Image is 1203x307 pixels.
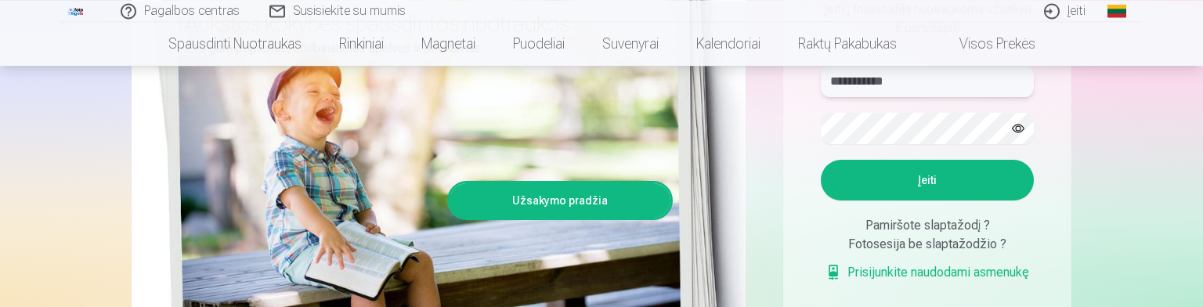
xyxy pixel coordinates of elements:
a: Raktų pakabukas [779,22,916,66]
img: /fa2 [67,6,85,16]
a: Visos prekės [916,22,1054,66]
a: Puodeliai [494,22,583,66]
div: Fotosesija be slaptažodžio ? [821,235,1034,254]
button: Įeiti [821,160,1034,200]
a: Rinkiniai [320,22,403,66]
a: Magnetai [403,22,494,66]
div: Pamiršote slaptažodį ? [821,216,1034,235]
a: Kalendoriai [677,22,779,66]
a: Užsakymo pradžia [450,183,670,218]
a: Suvenyrai [583,22,677,66]
a: Prisijunkite naudodami asmenukę [825,263,1029,282]
a: Spausdinti nuotraukas [150,22,320,66]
